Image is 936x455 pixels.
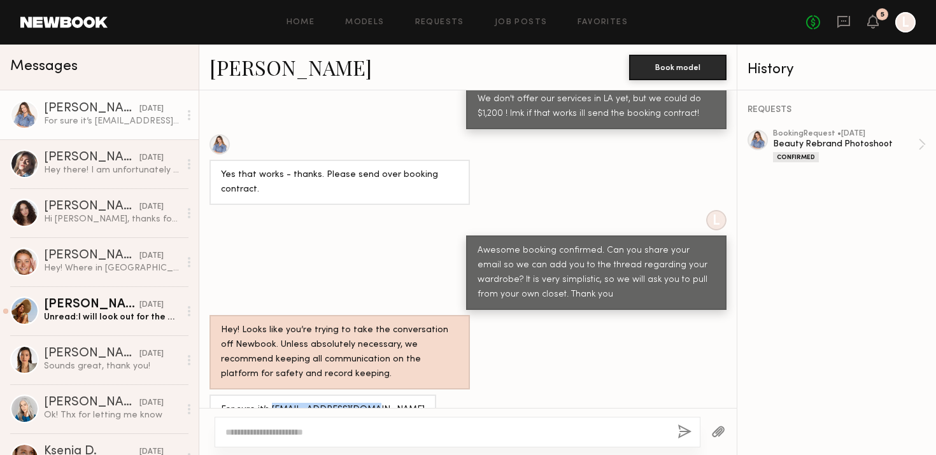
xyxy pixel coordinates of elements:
div: [DATE] [139,250,164,262]
div: Hey! Where in [GEOGRAPHIC_DATA] would this be? [44,262,180,274]
div: [DATE] [139,103,164,115]
a: Book model [629,61,727,72]
a: L [895,12,916,32]
div: [PERSON_NAME] [44,298,139,311]
a: Favorites [578,18,628,27]
div: History [748,62,926,77]
div: REQUESTS [748,106,926,115]
div: Yes that works - thanks. Please send over booking contract. [221,168,458,197]
div: Unread: I will look out for the email ..thank you for that consideration Have a beautiful weekend [44,311,180,323]
a: [PERSON_NAME] [209,53,372,81]
div: [PERSON_NAME] [44,102,139,115]
div: [DATE] [139,397,164,409]
div: booking Request • [DATE] [773,130,918,138]
div: [PERSON_NAME] [44,347,139,360]
span: Messages [10,59,78,74]
div: [PERSON_NAME] [44,249,139,262]
div: For sure it’s [EMAIL_ADDRESS][DOMAIN_NAME] [44,115,180,127]
div: Ok! Thx for letting me know [44,409,180,421]
div: [PERSON_NAME] [44,151,139,164]
div: [PERSON_NAME] [44,396,139,409]
a: Models [345,18,384,27]
div: Awesome booking confirmed. Can you share your email so we can add you to the thread regarding you... [478,244,715,302]
div: For sure it’s [EMAIL_ADDRESS][DOMAIN_NAME] [221,403,425,417]
button: Book model [629,55,727,80]
div: [PERSON_NAME] [44,200,139,213]
div: 5 [881,11,884,18]
div: [DATE] [139,348,164,360]
a: Requests [415,18,464,27]
div: [DATE] [139,201,164,213]
div: Hi [PERSON_NAME], thanks for reaching out! I’m booked in [GEOGRAPHIC_DATA] next week but would lo... [44,213,180,225]
a: bookingRequest •[DATE]Beauty Rebrand PhotoshootConfirmed [773,130,926,162]
a: Job Posts [495,18,548,27]
a: Home [287,18,315,27]
div: Confirmed [773,152,819,162]
div: [DATE] [139,299,164,311]
div: [DATE] [139,152,164,164]
div: Hey! Looks like you’re trying to take the conversation off Newbook. Unless absolutely necessary, ... [221,323,458,382]
div: Sounds great, thank you! [44,360,180,372]
div: We don't offer our services in LA yet, but we could do $1,200 ! lmk if that works ill send the bo... [478,92,715,122]
div: Beauty Rebrand Photoshoot [773,138,918,150]
div: Hey there! I am unfortunately busy that day from 10am-2:30pm but I could shoot before or after if... [44,164,180,176]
